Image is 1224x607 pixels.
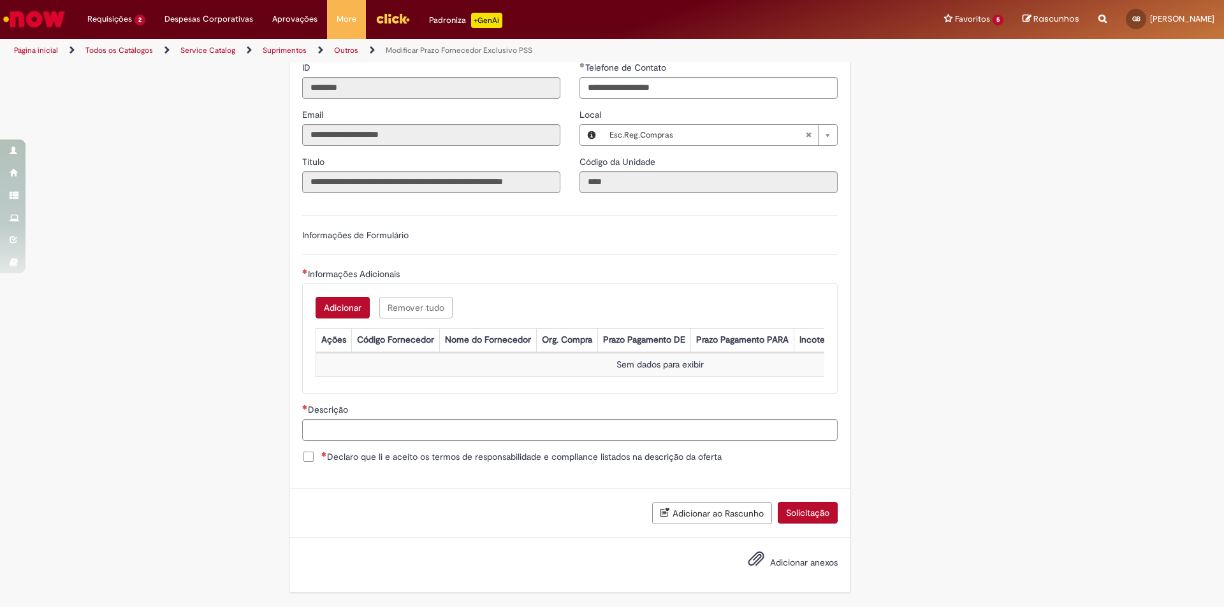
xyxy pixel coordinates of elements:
td: Sem dados para exibir [316,353,1005,376]
button: Local, Visualizar este registro Esc.Reg.Compras [580,125,603,145]
div: Padroniza [429,13,502,28]
label: Informações de Formulário [302,229,409,241]
span: Favoritos [955,13,990,25]
button: Solicitação [778,502,838,524]
span: Requisições [87,13,132,25]
th: Prazo Pagamento DE [597,328,690,352]
img: click_logo_yellow_360x200.png [375,9,410,28]
p: +GenAi [471,13,502,28]
span: GB [1132,15,1140,23]
span: Local [579,109,604,120]
span: Somente leitura - Email [302,109,326,120]
abbr: Limpar campo Local [799,125,818,145]
span: 5 [993,15,1003,25]
span: Adicionar anexos [770,557,838,568]
a: Rascunhos [1023,13,1079,25]
th: Ações [316,328,351,352]
input: Email [302,124,560,146]
span: 2 [135,15,145,25]
label: Somente leitura - Email [302,108,326,121]
label: Somente leitura - Código da Unidade [579,155,658,168]
span: Necessários [321,452,327,457]
span: Necessários [302,269,308,274]
th: Incoterms [794,328,845,352]
input: Código da Unidade [579,171,838,193]
ul: Trilhas de página [10,39,806,62]
span: Aprovações [272,13,317,25]
a: Todos os Catálogos [85,45,153,55]
span: Informações Adicionais [308,268,402,280]
button: Adicionar ao Rascunho [652,502,772,524]
label: Somente leitura - ID [302,61,313,74]
a: Página inicial [14,45,58,55]
a: Modificar Prazo Fornecedor Exclusivo PSS [386,45,532,55]
span: Telefone de Contato [585,62,669,73]
input: Título [302,171,560,193]
span: Somente leitura - Título [302,156,327,168]
span: Descrição [308,404,351,415]
a: Suprimentos [263,45,307,55]
a: Outros [334,45,358,55]
th: Prazo Pagamento PARA [690,328,794,352]
a: Service Catalog [180,45,235,55]
span: Somente leitura - Código da Unidade [579,156,658,168]
span: Rascunhos [1033,13,1079,25]
img: ServiceNow [1,6,67,32]
span: Despesas Corporativas [164,13,253,25]
span: [PERSON_NAME] [1150,13,1214,24]
span: Obrigatório Preenchido [579,62,585,68]
th: Org. Compra [536,328,597,352]
span: Esc.Reg.Compras [609,125,805,145]
label: Somente leitura - Título [302,155,327,168]
a: Esc.Reg.ComprasLimpar campo Local [603,125,837,145]
span: Declaro que li e aceito os termos de responsabilidade e compliance listados na descrição da oferta [321,450,722,463]
input: ID [302,77,560,99]
th: Nome do Fornecedor [439,328,536,352]
th: Código Fornecedor [351,328,439,352]
span: Necessários [302,404,308,410]
button: Adicionar anexos [745,547,768,576]
span: More [337,13,356,25]
button: Add a row for Informações Adicionais [316,297,370,318]
span: Somente leitura - ID [302,62,313,73]
input: Telefone de Contato [579,77,838,99]
input: Descrição [302,419,838,441]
